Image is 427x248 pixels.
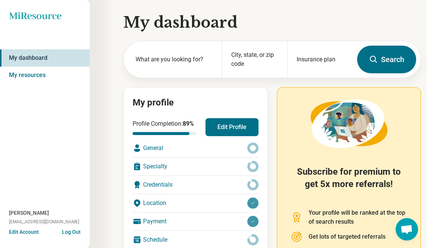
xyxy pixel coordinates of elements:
div: Profile Completion: [133,119,197,135]
button: Edit Profile [205,118,259,136]
div: Specialty [133,157,259,175]
div: General [133,139,259,157]
span: 89 % [183,120,194,127]
div: Payment [133,212,259,230]
button: Search [357,46,416,73]
label: What are you looking for? [136,55,213,64]
button: Edit Account [9,228,39,236]
div: Location [133,194,259,212]
span: [EMAIL_ADDRESS][DOMAIN_NAME] [9,218,79,225]
p: Get lots of targeted referrals [309,232,386,241]
span: [PERSON_NAME] [9,209,49,217]
div: Credentials [133,176,259,194]
h2: Subscribe for premium to get 5x more referrals! [291,166,408,199]
button: Log Out [62,228,81,234]
h2: My profile [133,97,259,109]
p: Your profile will be ranked at the top of search results [309,208,408,226]
h1: My dashboard [123,12,421,33]
div: Open chat [396,218,418,241]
